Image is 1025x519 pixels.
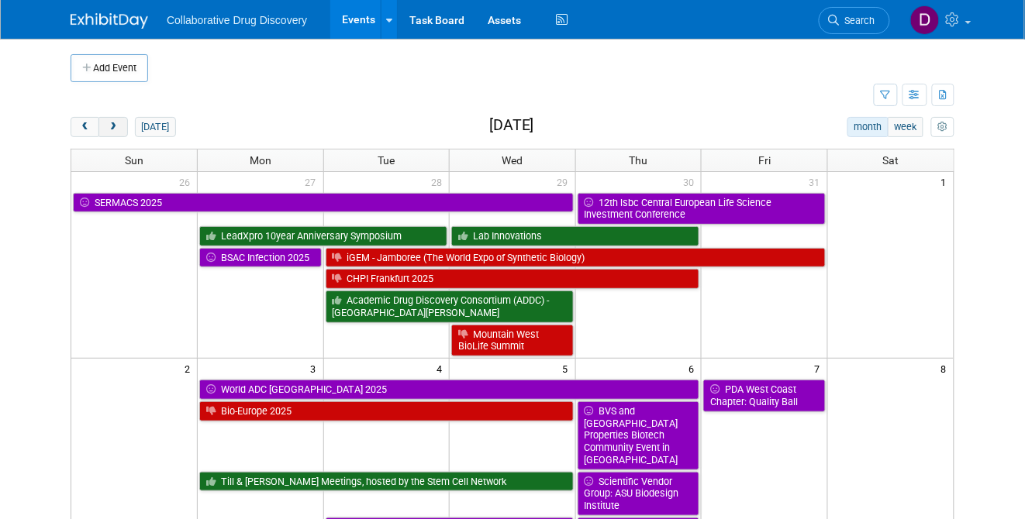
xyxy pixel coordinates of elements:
[199,380,699,400] a: World ADC [GEOGRAPHIC_DATA] 2025
[451,325,574,356] a: Mountain West BioLife Summit
[309,359,323,378] span: 3
[435,359,449,378] span: 4
[250,154,271,167] span: Mon
[199,401,574,421] a: Bio-Europe 2025
[813,359,827,378] span: 7
[840,15,875,26] span: Search
[758,154,771,167] span: Fri
[125,154,143,167] span: Sun
[326,269,700,289] a: CHPI Frankfurt 2025
[98,117,127,137] button: next
[931,117,954,137] button: myCustomButton
[451,226,699,246] a: Lab Innovations
[326,290,574,322] a: Academic Drug Discovery Consortium (ADDC) - [GEOGRAPHIC_DATA][PERSON_NAME]
[73,193,574,213] a: SERMACS 2025
[578,472,700,516] a: Scientific Vendor Group: ASU Biodesign Institute
[687,359,701,378] span: 6
[703,380,826,411] a: PDA West Coast Chapter: Quality Ball
[910,5,940,35] img: Daniel Castro
[808,172,827,191] span: 31
[882,154,899,167] span: Sat
[847,117,889,137] button: month
[940,359,954,378] span: 8
[489,117,534,134] h2: [DATE]
[71,54,148,82] button: Add Event
[71,13,148,29] img: ExhibitDay
[819,7,890,34] a: Search
[561,359,575,378] span: 5
[304,172,323,191] span: 27
[199,472,574,492] a: Till & [PERSON_NAME] Meetings, hosted by the Stem Cell Network
[430,172,449,191] span: 28
[937,122,947,132] i: Personalize Calendar
[502,154,523,167] span: Wed
[578,193,826,225] a: 12th lsbc Central European Life Science Investment Conference
[178,172,197,191] span: 26
[167,14,307,26] span: Collaborative Drug Discovery
[199,226,447,246] a: LeadXpro 10year Anniversary Symposium
[940,172,954,191] span: 1
[199,248,322,268] a: BSAC Infection 2025
[630,154,648,167] span: Thu
[326,248,826,268] a: iGEM - Jamboree (The World Expo of Synthetic Biology)
[578,401,700,470] a: BVS and [GEOGRAPHIC_DATA] Properties Biotech Community Event in [GEOGRAPHIC_DATA]
[135,117,176,137] button: [DATE]
[888,117,923,137] button: week
[682,172,701,191] span: 30
[556,172,575,191] span: 29
[183,359,197,378] span: 2
[378,154,395,167] span: Tue
[71,117,99,137] button: prev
